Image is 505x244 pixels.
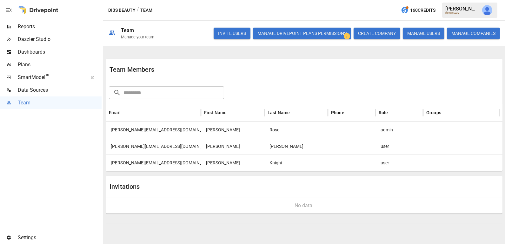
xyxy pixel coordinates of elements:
span: SmartModel [18,74,84,81]
button: MANAGE USERS [403,28,444,39]
div: Manage your team [121,35,154,39]
div: Phone [331,110,344,115]
button: Sort [345,108,354,117]
button: 160Credits [398,4,438,16]
div: Email [109,110,121,115]
div: Luong [264,138,328,155]
div: Alex [201,155,264,171]
div: alex.k@dibsbeauty.com [106,155,201,171]
span: Dazzler Studio [18,36,102,43]
div: DIBS Beauty [445,12,478,15]
div: Groups [426,110,441,115]
div: Knight [264,155,328,171]
div: user [375,155,423,171]
button: Sort [442,108,451,117]
span: Team [18,99,102,107]
div: Invitations [110,183,304,190]
span: Reports [18,23,102,30]
img: Julie Wilton [482,5,492,15]
div: Rose [264,122,328,138]
div: Last Name [268,110,290,115]
div: Team [121,27,134,33]
div: mindy@dibsbeauty.com [106,138,201,155]
button: Sort [121,108,130,117]
button: Sort [291,108,300,117]
div: Team Members [110,66,304,73]
div: [PERSON_NAME] [445,6,478,12]
span: Dashboards [18,48,102,56]
div: No data. [111,202,497,208]
div: First Name [204,110,227,115]
button: DIBS Beauty [108,6,136,14]
div: Katherine [201,122,264,138]
span: ™ [45,73,50,81]
button: Sort [228,108,236,117]
span: 160 Credits [410,6,435,14]
button: Sort [389,108,398,117]
div: user [375,138,423,155]
div: Role [379,110,388,115]
span: Data Sources [18,86,102,94]
div: Mindy [201,138,264,155]
span: Settings [18,234,102,241]
button: MANAGE COMPANIES [447,28,500,39]
button: CREATE COMPANY [354,28,400,39]
button: INVITE USERS [214,28,250,39]
span: Plans [18,61,102,69]
div: / [137,6,139,14]
button: Julie Wilton [478,1,496,19]
button: Manage Drivepoint Plans Permissions [253,28,351,39]
div: katherine@dibsbeauty.com [106,122,201,138]
div: admin [375,122,423,138]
